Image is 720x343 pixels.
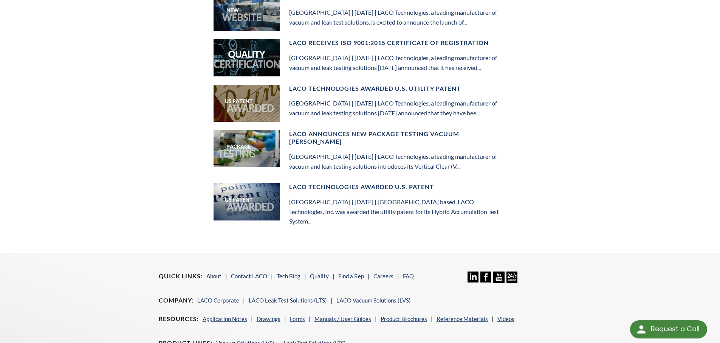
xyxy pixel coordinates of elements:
a: Videos [497,315,514,322]
a: LACO Leak Test Solutions (LTS) [249,297,327,304]
a: FAQ [403,273,414,279]
h4: Quick Links [159,272,203,280]
h4: LACO Receives ISO 9001:2015 Certificate of Registration [289,39,507,47]
a: About [206,273,221,279]
a: LACO Corporate [197,297,239,304]
a: LACO Receives ISO 9001:2015 Certificate of Registration [GEOGRAPHIC_DATA] | [DATE] | LACO Technol... [209,39,511,47]
h4: LACO Technologies awarded U.S. Patent [289,183,507,191]
p: [GEOGRAPHIC_DATA] | [DATE] | [GEOGRAPHIC_DATA] based, LACO Technologies, Inc. was awarded the uti... [289,197,507,226]
a: LACO Announces New Package Testing Vacuum [PERSON_NAME] [GEOGRAPHIC_DATA] | [DATE] | LACO Technol... [209,130,511,138]
a: 24/7 Support [506,277,517,284]
a: Drawings [257,315,280,322]
a: Application Notes [203,315,247,322]
div: Request a Call [630,320,707,338]
a: Quality [310,273,329,279]
img: round button [635,323,647,335]
p: [GEOGRAPHIC_DATA] | [DATE] | LACO Technologies, a leading manufacturer of vacuum and leak testing... [289,53,507,72]
p: [GEOGRAPHIC_DATA] | [DATE] | LACO Technologies, a leading manufacturer of vacuum and leak testing... [289,152,507,171]
img: 24/7 Support Icon [506,272,517,282]
img: LACO Receives ISO 9001:2015 Certificate of Registration [214,39,280,76]
h4: Company [159,296,194,304]
p: [GEOGRAPHIC_DATA] | [DATE] | LACO Technologies, a leading manufacturer of vacuum and leak test so... [289,8,507,27]
div: Request a Call [651,320,700,338]
a: Manuals / User Guides [314,315,371,322]
a: Product Brochures [381,315,427,322]
a: Forms [290,315,305,322]
h4: Resources [159,315,199,323]
a: LACO Technologies awarded U.S. Patent [GEOGRAPHIC_DATA] | [DATE] | [GEOGRAPHIC_DATA] based, LACO ... [209,183,511,191]
a: LACO Vacuum Solutions (LVS) [336,297,411,304]
a: LACO Technologies awarded U.S. Utility Patent [GEOGRAPHIC_DATA] | [DATE] | LACO Technologies, a l... [209,85,511,92]
img: LACO Technologies awarded U.S. Patent [214,183,280,220]
a: Reference Materials [437,315,488,322]
h4: LACO Technologies awarded U.S. Utility Patent [289,85,507,93]
a: Careers [373,273,393,279]
img: LACO Technologies awarded U.S. Utility Patent [214,85,280,122]
p: [GEOGRAPHIC_DATA] | [DATE] | LACO Technologies, a leading manufacturer of vacuum and leak testing... [289,98,507,118]
a: Contact LACO [231,273,267,279]
img: LACO Announces New Package Testing Vacuum Chambers [214,130,280,168]
a: Find a Rep [338,273,364,279]
h4: LACO Announces New Package Testing Vacuum [PERSON_NAME] [289,130,507,146]
a: Tech Blog [277,273,300,279]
